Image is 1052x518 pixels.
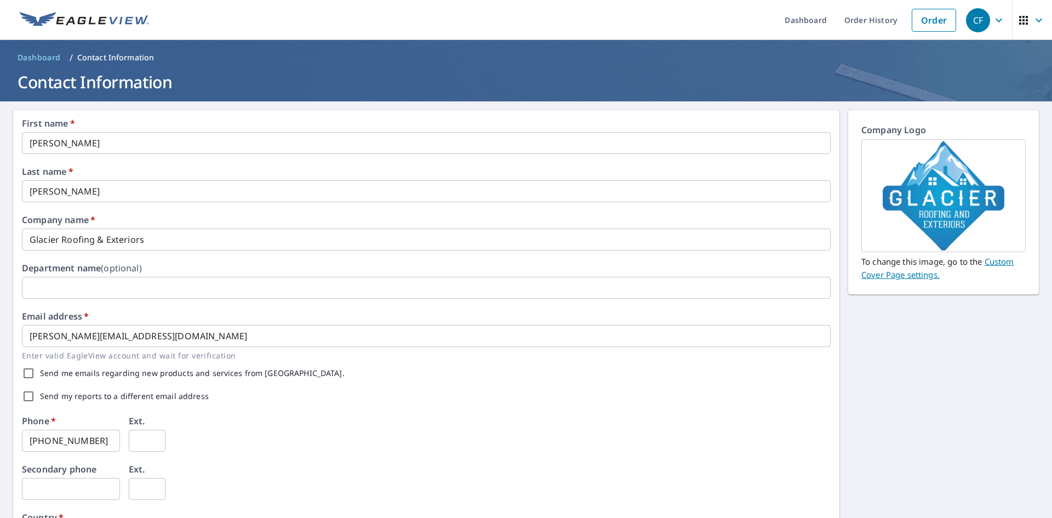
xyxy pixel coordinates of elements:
[966,8,990,32] div: CF
[18,52,61,63] span: Dashboard
[129,465,145,474] label: Ext.
[40,392,209,400] label: Send my reports to a different email address
[22,465,96,474] label: Secondary phone
[40,369,345,377] label: Send me emails regarding new products and services from [GEOGRAPHIC_DATA].
[20,12,149,29] img: EV Logo
[883,141,1004,251] img: GlacierRoofingcopy.png
[13,49,65,66] a: Dashboard
[22,312,89,321] label: Email address
[22,215,95,224] label: Company name
[101,262,142,274] b: (optional)
[22,119,75,128] label: First name
[13,49,1039,66] nav: breadcrumb
[22,349,823,362] p: Enter valid EagleView account and wait for verification
[22,167,73,176] label: Last name
[13,71,1039,93] h1: Contact Information
[861,123,1026,139] p: Company Logo
[912,9,956,32] a: Order
[77,52,155,63] p: Contact Information
[22,417,56,425] label: Phone
[861,252,1026,281] p: To change this image, go to the
[129,417,145,425] label: Ext.
[22,264,142,272] label: Department name
[861,256,1014,280] a: Custome cover page
[70,51,73,64] li: /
